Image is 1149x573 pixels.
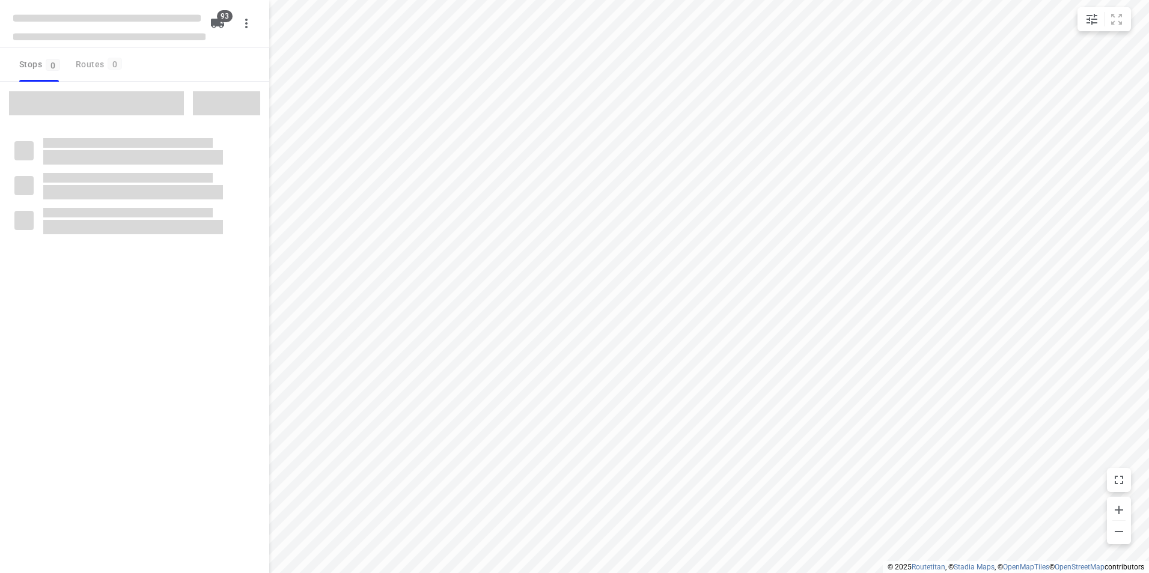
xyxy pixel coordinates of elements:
a: Routetitan [912,563,945,571]
a: OpenStreetMap [1055,563,1105,571]
li: © 2025 , © , © © contributors [888,563,1144,571]
button: Map settings [1080,7,1104,31]
a: OpenMapTiles [1003,563,1049,571]
a: Stadia Maps [954,563,995,571]
div: small contained button group [1077,7,1131,31]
